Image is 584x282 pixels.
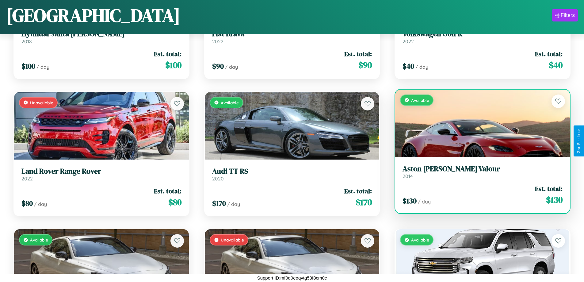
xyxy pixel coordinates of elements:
span: Est. total: [154,49,181,58]
span: $ 90 [212,61,224,71]
span: $ 100 [165,59,181,71]
a: Audi TT RS2020 [212,167,372,182]
span: Available [411,98,429,103]
button: Filters [552,9,578,21]
a: Land Rover Range Rover2022 [21,167,181,182]
span: $ 90 [358,59,372,71]
span: $ 80 [21,198,33,208]
span: Available [221,100,239,105]
h3: Volkswagen Golf R [403,29,563,38]
a: Fiat Brava2022 [212,29,372,44]
h3: Hyundai Santa [PERSON_NAME] [21,29,181,38]
span: $ 40 [403,61,414,71]
a: Volkswagen Golf R2022 [403,29,563,44]
span: / day [34,201,47,207]
span: Available [30,237,48,242]
span: Est. total: [344,49,372,58]
span: $ 40 [549,59,563,71]
span: / day [418,199,431,205]
p: Support ID: mf0q9eoqvtg53f8cm0c [257,274,327,282]
span: $ 100 [21,61,35,71]
h1: [GEOGRAPHIC_DATA] [6,3,180,28]
a: Hyundai Santa [PERSON_NAME]2018 [21,29,181,44]
span: $ 130 [403,196,417,206]
span: 2022 [212,38,223,44]
span: Unavailable [221,237,244,242]
span: $ 170 [356,196,372,208]
span: Available [411,237,429,242]
span: / day [227,201,240,207]
span: $ 170 [212,198,226,208]
h3: Fiat Brava [212,29,372,38]
span: / day [36,64,49,70]
span: Est. total: [535,49,563,58]
span: / day [415,64,428,70]
h3: Aston [PERSON_NAME] Valour [403,164,563,173]
span: 2018 [21,38,32,44]
span: 2022 [403,38,414,44]
span: Est. total: [535,184,563,193]
span: 2022 [21,176,33,182]
h3: Land Rover Range Rover [21,167,181,176]
span: $ 130 [546,194,563,206]
span: Unavailable [30,100,53,105]
div: Give Feedback [577,129,581,153]
h3: Audi TT RS [212,167,372,176]
span: / day [225,64,238,70]
span: 2014 [403,173,413,179]
span: Est. total: [344,187,372,195]
a: Aston [PERSON_NAME] Valour2014 [403,164,563,180]
span: Est. total: [154,187,181,195]
span: $ 80 [168,196,181,208]
span: 2020 [212,176,224,182]
div: Filters [561,12,575,18]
